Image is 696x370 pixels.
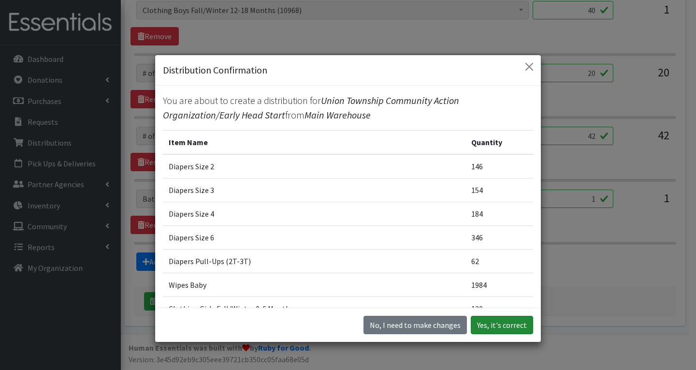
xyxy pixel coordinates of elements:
[163,297,465,321] td: Clothing Girls Fall/Winter 0-6 Months
[163,63,267,77] h5: Distribution Confirmation
[465,250,533,273] td: 62
[163,273,465,297] td: Wipes Baby
[465,202,533,226] td: 184
[363,316,467,334] button: No I need to make changes
[304,109,371,121] span: Main Warehouse
[163,131,465,155] th: Item Name
[163,250,465,273] td: Diapers Pull-Ups (2T-3T)
[163,93,533,122] p: You are about to create a distribution for from
[465,178,533,202] td: 154
[522,59,537,74] button: Close
[465,226,533,250] td: 346
[471,316,533,334] button: Yes, it's correct
[465,273,533,297] td: 1984
[465,297,533,321] td: 120
[163,178,465,202] td: Diapers Size 3
[163,154,465,178] td: Diapers Size 2
[465,131,533,155] th: Quantity
[163,226,465,250] td: Diapers Size 6
[465,154,533,178] td: 146
[163,202,465,226] td: Diapers Size 4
